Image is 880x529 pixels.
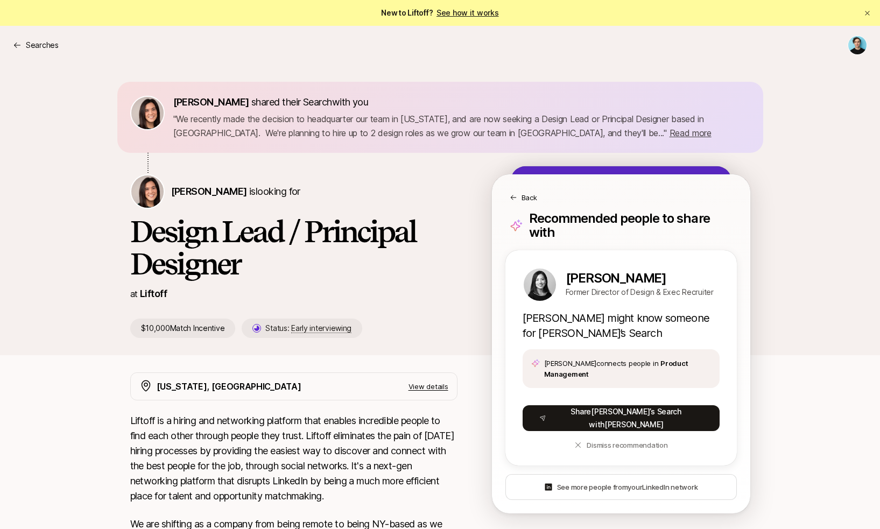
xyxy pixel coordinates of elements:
img: Chris Baum [848,36,867,54]
p: View details [409,381,448,392]
span: See more people from LinkedIn [557,482,698,492]
span: with you [332,96,369,108]
p: Status: [265,322,351,335]
img: a6da1878_b95e_422e_bba6_ac01d30c5b5f.jpg [524,269,556,301]
p: Searches [26,39,59,52]
button: Share[PERSON_NAME]’s Search with[PERSON_NAME] [523,405,720,431]
p: shared their Search [173,95,373,110]
span: New to Liftoff? [381,6,498,19]
span: your [628,483,642,491]
p: Back [522,192,537,203]
span: [PERSON_NAME] connects people in [544,358,711,379]
h1: Design Lead / Principal Designer [130,215,457,280]
p: Liftoff is a hiring and networking platform that enables incredible people to find each other thr... [130,413,457,504]
p: [PERSON_NAME] might know someone for [PERSON_NAME]’s Search [523,311,720,341]
p: Former Director of Design & Exec Recruiter [566,286,714,299]
button: Dismiss recommendation [523,435,720,455]
img: Eleanor Morgan [131,175,164,208]
p: $10,000 Match Incentive [130,319,236,338]
span: Read more [670,128,712,138]
a: See how it works [437,8,499,17]
span: Product Management [544,359,688,378]
button: See more people fromyourLinkedIn network [505,474,737,500]
p: Recommended people to share with [529,211,733,239]
a: [PERSON_NAME] [566,271,714,286]
p: [US_STATE], [GEOGRAPHIC_DATA] [157,379,301,393]
span: network [671,483,698,491]
button: Chris Baum [848,36,867,55]
p: " We recently made the decision to headquarter our team in [US_STATE], and are now seeking a Desi... [173,112,750,140]
span: [PERSON_NAME] [173,96,249,108]
img: 71d7b91d_d7cb_43b4_a7ea_a9b2f2cc6e03.jpg [131,97,164,129]
span: Early interviewing [291,323,351,333]
p: at [130,287,138,301]
span: [PERSON_NAME] [171,186,247,197]
p: is looking for [171,184,300,199]
a: Liftoff [140,288,167,299]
